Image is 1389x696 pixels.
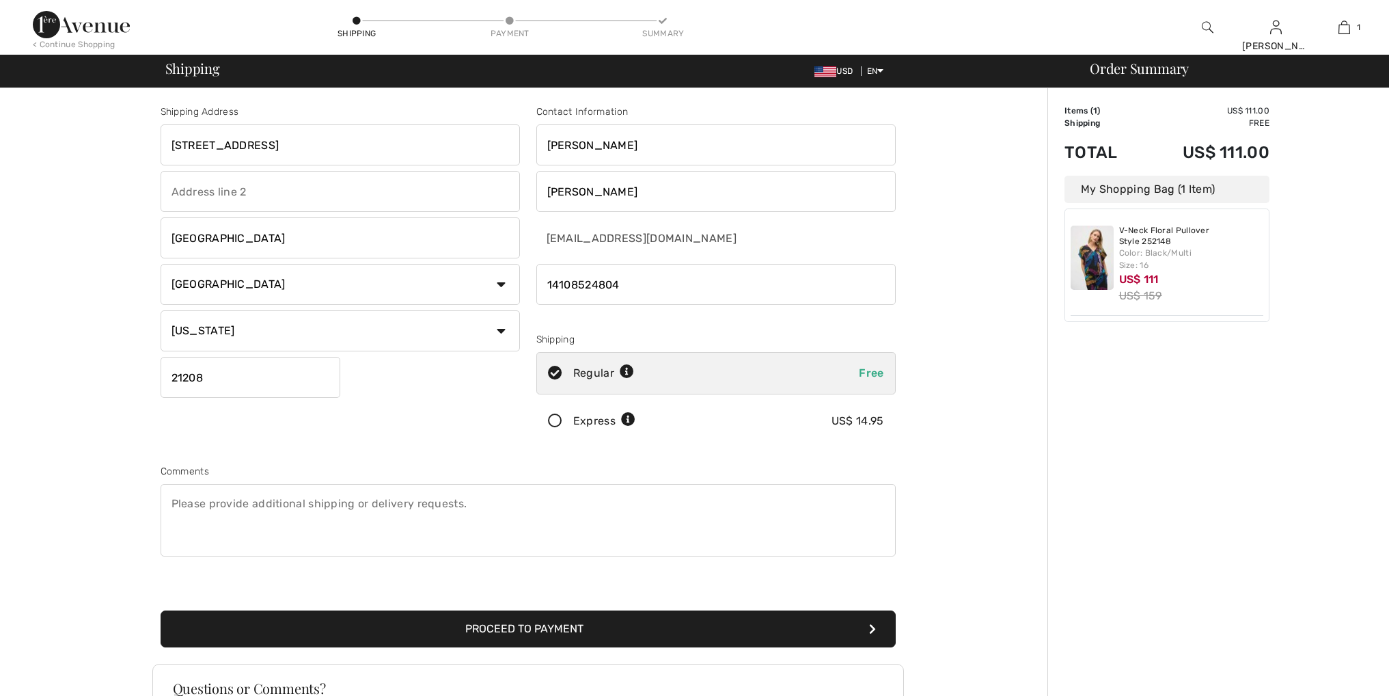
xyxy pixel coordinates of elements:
[1064,117,1142,129] td: Shipping
[33,38,115,51] div: < Continue Shopping
[33,11,130,38] img: 1ère Avenue
[642,27,683,40] div: Summary
[1093,106,1097,116] span: 1
[573,413,635,429] div: Express
[1202,19,1213,36] img: search the website
[536,105,896,119] div: Contact Information
[1064,105,1142,117] td: Items ( )
[1357,21,1360,34] span: 1
[161,217,520,258] input: City
[1242,39,1309,53] div: [PERSON_NAME]
[1064,129,1142,176] td: Total
[489,27,530,40] div: Payment
[161,124,520,165] input: Address line 1
[1142,129,1269,176] td: US$ 111.00
[814,66,836,77] img: US Dollar
[1270,19,1282,36] img: My Info
[1338,19,1350,36] img: My Bag
[161,357,340,398] input: Zip/Postal Code
[1119,273,1159,286] span: US$ 111
[173,682,883,695] h3: Questions or Comments?
[161,105,520,119] div: Shipping Address
[1119,226,1264,247] a: V-Neck Floral Pullover Style 252148
[867,66,884,76] span: EN
[1073,62,1381,75] div: Order Summary
[1142,117,1269,129] td: Free
[165,62,220,75] span: Shipping
[1071,226,1114,290] img: V-Neck Floral Pullover Style 252148
[1310,19,1377,36] a: 1
[1119,289,1162,302] s: US$ 159
[814,66,858,76] span: USD
[536,124,896,165] input: First name
[336,27,377,40] div: Shipping
[536,217,806,258] input: E-mail
[1270,21,1282,34] a: Sign In
[1064,176,1269,203] div: My Shopping Bag (1 Item)
[573,365,634,382] div: Regular
[1119,247,1264,271] div: Color: Black/Multi Size: 16
[161,464,896,479] div: Comments
[859,366,883,379] span: Free
[536,264,896,305] input: Mobile
[161,171,520,212] input: Address line 2
[161,611,896,647] button: Proceed to Payment
[831,413,884,429] div: US$ 14.95
[1142,105,1269,117] td: US$ 111.00
[536,332,896,347] div: Shipping
[536,171,896,212] input: Last name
